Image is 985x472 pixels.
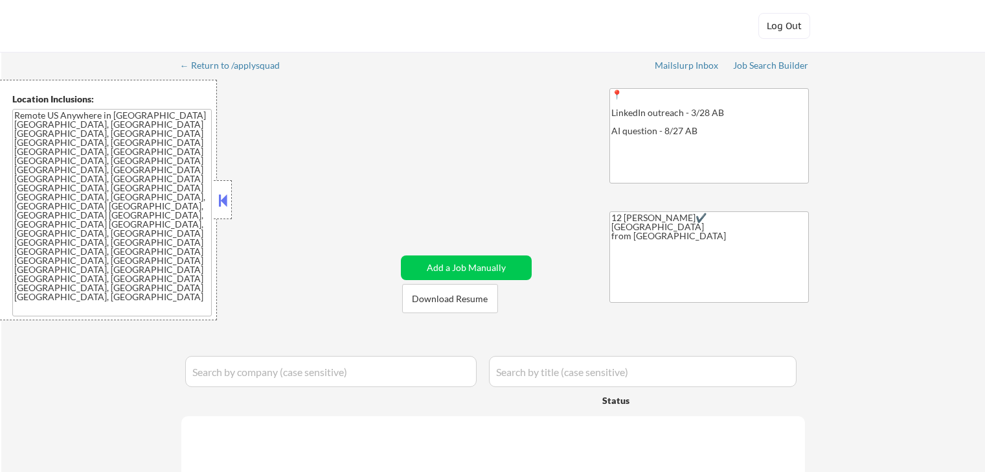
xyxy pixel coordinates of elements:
[602,388,714,412] div: Status
[180,60,292,73] a: ← Return to /applysquad
[489,356,797,387] input: Search by title (case sensitive)
[402,284,498,313] button: Download Resume
[655,60,719,73] a: Mailslurp Inbox
[185,356,477,387] input: Search by company (case sensitive)
[733,61,809,70] div: Job Search Builder
[401,255,532,280] button: Add a Job Manually
[12,93,212,106] div: Location Inclusions:
[733,60,809,73] a: Job Search Builder
[758,13,810,39] button: Log Out
[655,61,719,70] div: Mailslurp Inbox
[180,61,292,70] div: ← Return to /applysquad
